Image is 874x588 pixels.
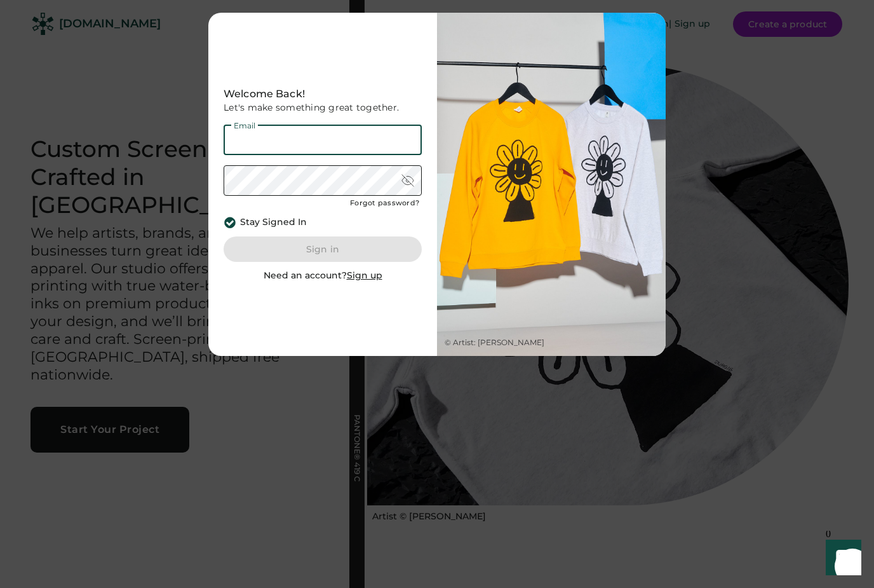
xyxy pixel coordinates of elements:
[224,102,422,114] div: Let's make something great together.
[350,198,419,209] div: Forgot password?
[224,236,422,262] button: Sign in
[264,270,382,282] div: Need an account?
[224,86,422,102] div: Welcome Back!
[814,531,868,585] iframe: Front Chat
[240,216,307,229] div: Stay Signed In
[445,338,544,348] div: © Artist: [PERSON_NAME]
[231,122,258,130] div: Email
[347,270,382,281] u: Sign up
[437,13,666,356] img: Web-Rendered_Studio-51sRGB.jpg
